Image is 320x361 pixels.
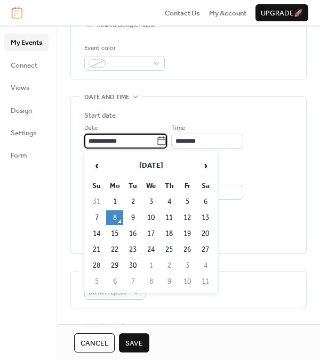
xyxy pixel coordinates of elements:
[88,226,105,241] td: 14
[161,226,178,241] td: 18
[106,154,196,177] th: [DATE]
[88,242,105,257] td: 21
[209,7,246,18] a: My Account
[197,242,214,257] td: 27
[142,194,159,209] td: 3
[11,128,36,138] span: Settings
[4,146,49,163] a: Form
[106,242,123,257] td: 22
[124,178,141,193] th: Tu
[88,194,105,209] td: 31
[124,194,141,209] td: 2
[106,226,123,241] td: 15
[197,258,214,273] td: 4
[165,7,200,18] a: Contact Us
[89,155,105,176] span: ‹
[161,242,178,257] td: 25
[84,43,163,54] div: Event color
[171,123,185,134] span: Time
[4,124,49,141] a: Settings
[11,105,32,116] span: Design
[84,110,116,121] div: Start date
[84,321,124,332] span: Event image
[4,34,49,51] a: My Events
[197,226,214,241] td: 20
[4,56,49,73] a: Connect
[161,178,178,193] th: Th
[4,79,49,96] a: Views
[142,178,159,193] th: We
[106,258,123,273] td: 29
[179,258,196,273] td: 3
[179,210,196,225] td: 12
[197,155,213,176] span: ›
[11,37,42,48] span: My Events
[179,242,196,257] td: 26
[74,333,115,352] button: Cancel
[88,258,105,273] td: 28
[261,8,303,19] span: Upgrade 🚀
[161,210,178,225] td: 11
[4,102,49,119] a: Design
[142,258,159,273] td: 1
[11,83,29,93] span: Views
[161,258,178,273] td: 2
[84,123,98,134] span: Date
[106,274,123,289] td: 6
[124,226,141,241] td: 16
[97,20,154,31] span: Link to Google Maps
[125,338,143,349] span: Save
[197,210,214,225] td: 13
[255,4,308,21] button: Upgrade🚀
[88,274,105,289] td: 5
[209,8,246,19] span: My Account
[124,242,141,257] td: 23
[197,274,214,289] td: 11
[119,333,149,352] button: Save
[124,258,141,273] td: 30
[106,194,123,209] td: 1
[142,274,159,289] td: 8
[88,210,105,225] td: 7
[124,210,141,225] td: 9
[12,7,22,19] img: logo
[197,178,214,193] th: Sa
[179,226,196,241] td: 19
[84,92,130,103] span: Date and time
[11,60,37,71] span: Connect
[88,178,105,193] th: Su
[81,338,108,349] span: Cancel
[142,242,159,257] td: 24
[165,8,200,19] span: Contact Us
[142,210,159,225] td: 10
[106,210,123,225] td: 8
[11,150,27,161] span: Form
[197,194,214,209] td: 6
[179,274,196,289] td: 10
[179,178,196,193] th: Fr
[179,194,196,209] td: 5
[161,194,178,209] td: 4
[161,274,178,289] td: 9
[106,178,123,193] th: Mo
[142,226,159,241] td: 17
[124,274,141,289] td: 7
